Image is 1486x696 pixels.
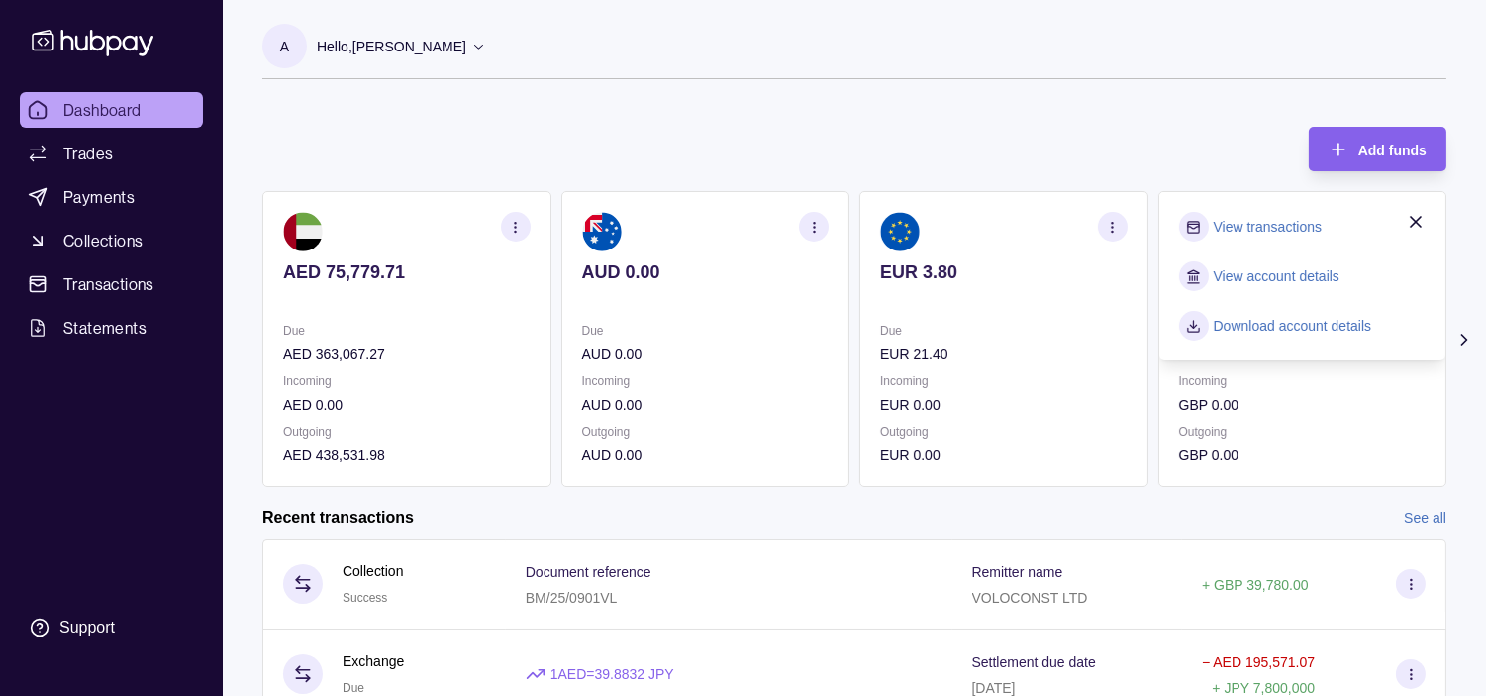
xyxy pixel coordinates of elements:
[283,320,531,342] p: Due
[317,36,466,57] p: Hello, [PERSON_NAME]
[1404,507,1446,529] a: See all
[972,590,1088,606] p: VOLOCONST LTD
[582,261,830,283] p: AUD 0.00
[582,394,830,416] p: AUD 0.00
[972,680,1016,696] p: [DATE]
[283,394,531,416] p: AED 0.00
[283,261,531,283] p: AED 75,779.71
[63,185,135,209] span: Payments
[343,560,403,582] p: Collection
[63,272,154,296] span: Transactions
[582,370,830,392] p: Incoming
[283,421,531,443] p: Outgoing
[20,223,203,258] a: Collections
[1179,421,1427,443] p: Outgoing
[526,564,651,580] p: Document reference
[283,445,531,466] p: AED 438,531.98
[582,344,830,365] p: AUD 0.00
[20,136,203,171] a: Trades
[20,310,203,346] a: Statements
[972,564,1063,580] p: Remitter name
[20,179,203,215] a: Payments
[582,320,830,342] p: Due
[526,590,618,606] p: BM/25/0901VL
[1179,370,1427,392] p: Incoming
[582,445,830,466] p: AUD 0.00
[280,36,289,57] p: A
[63,142,113,165] span: Trades
[880,445,1128,466] p: EUR 0.00
[550,663,674,685] p: 1 AED = 39.8832 JPY
[880,344,1128,365] p: EUR 21.40
[880,370,1128,392] p: Incoming
[1212,680,1315,696] p: + JPY 7,800,000
[1214,216,1322,238] a: View transactions
[283,212,323,251] img: ae
[880,320,1128,342] p: Due
[59,617,115,639] div: Support
[1358,143,1427,158] span: Add funds
[283,370,531,392] p: Incoming
[1202,577,1309,593] p: + GBP 39,780.00
[972,654,1096,670] p: Settlement due date
[880,261,1128,283] p: EUR 3.80
[1202,654,1315,670] p: − AED 195,571.07
[20,266,203,302] a: Transactions
[880,394,1128,416] p: EUR 0.00
[1179,445,1427,466] p: GBP 0.00
[880,212,920,251] img: eu
[1214,265,1339,287] a: View account details
[283,344,531,365] p: AED 363,067.27
[63,229,143,252] span: Collections
[343,650,404,672] p: Exchange
[880,421,1128,443] p: Outgoing
[582,421,830,443] p: Outgoing
[1179,394,1427,416] p: GBP 0.00
[63,316,147,340] span: Statements
[20,607,203,648] a: Support
[262,507,414,529] h2: Recent transactions
[343,591,387,605] span: Success
[582,212,622,251] img: au
[63,98,142,122] span: Dashboard
[20,92,203,128] a: Dashboard
[1309,127,1446,171] button: Add funds
[1214,315,1372,337] a: Download account details
[343,681,364,695] span: Due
